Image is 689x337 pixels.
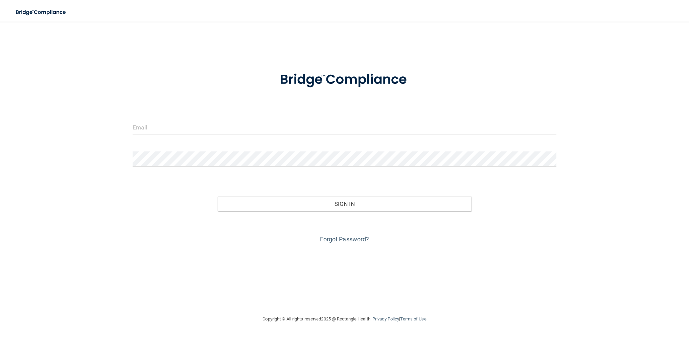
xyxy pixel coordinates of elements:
a: Forgot Password? [320,236,369,243]
button: Sign In [217,196,472,211]
a: Privacy Policy [372,316,399,321]
a: Terms of Use [400,316,426,321]
input: Email [133,120,556,135]
img: bridge_compliance_login_screen.278c3ca4.svg [266,62,423,97]
div: Copyright © All rights reserved 2025 @ Rectangle Health | | [221,308,468,330]
img: bridge_compliance_login_screen.278c3ca4.svg [10,5,72,19]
